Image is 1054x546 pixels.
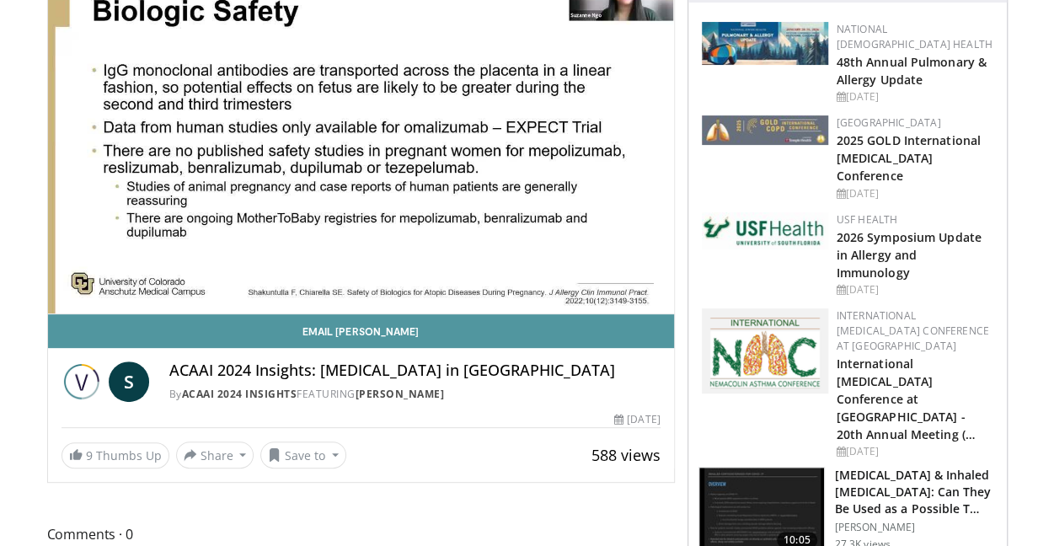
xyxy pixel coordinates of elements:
[702,212,828,249] img: 6ba8804a-8538-4002-95e7-a8f8012d4a11.png.150x105_q85_autocrop_double_scale_upscale_version-0.2.jpg
[837,54,987,88] a: 48th Annual Pulmonary & Allergy Update
[837,444,993,459] div: [DATE]
[169,361,661,380] h4: ACAAI 2024 Insights: [MEDICAL_DATA] in [GEOGRAPHIC_DATA]
[182,387,297,401] a: ACAAI 2024 Insights
[702,308,828,393] img: 9485e4e4-7c5e-4f02-b036-ba13241ea18b.png.150x105_q85_autocrop_double_scale_upscale_version-0.2.png
[86,447,93,463] span: 9
[356,387,445,401] a: [PERSON_NAME]
[62,442,169,468] a: 9 Thumbs Up
[260,442,346,468] button: Save to
[837,229,982,281] a: 2026 Symposium Update in Allergy and Immunology
[837,115,941,130] a: [GEOGRAPHIC_DATA]
[837,89,993,104] div: [DATE]
[614,412,660,427] div: [DATE]
[48,314,674,348] a: Email [PERSON_NAME]
[169,387,661,402] div: By FEATURING
[109,361,149,402] a: S
[837,132,981,184] a: 2025 GOLD International [MEDICAL_DATA] Conference
[837,22,992,51] a: National [DEMOGRAPHIC_DATA] Health
[47,523,675,545] span: Comments 0
[837,186,993,201] div: [DATE]
[837,308,989,353] a: International [MEDICAL_DATA] Conference at [GEOGRAPHIC_DATA]
[176,442,254,468] button: Share
[837,212,898,227] a: USF Health
[591,445,661,465] span: 588 views
[62,361,102,402] img: ACAAI 2024 Insights
[837,282,993,297] div: [DATE]
[835,521,997,534] p: [PERSON_NAME]
[702,22,828,65] img: b90f5d12-84c1-472e-b843-5cad6c7ef911.jpg.150x105_q85_autocrop_double_scale_upscale_version-0.2.jpg
[837,356,976,442] a: International [MEDICAL_DATA] Conference at [GEOGRAPHIC_DATA] - 20th Annual Meeting (…
[702,115,828,145] img: 29f03053-4637-48fc-b8d3-cde88653f0ec.jpeg.150x105_q85_autocrop_double_scale_upscale_version-0.2.jpg
[835,467,997,517] h3: [MEDICAL_DATA] & Inhaled [MEDICAL_DATA]: Can They Be Used as a Possible T…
